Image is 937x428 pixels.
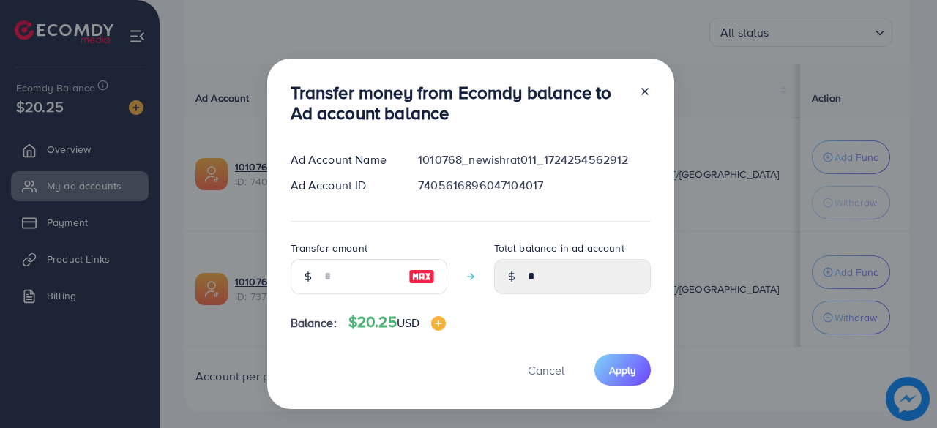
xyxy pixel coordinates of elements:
button: Cancel [509,354,583,386]
label: Total balance in ad account [494,241,624,255]
div: Ad Account ID [279,177,407,194]
h4: $20.25 [348,313,446,331]
span: Apply [609,363,636,378]
div: 7405616896047104017 [406,177,662,194]
label: Transfer amount [291,241,367,255]
div: Ad Account Name [279,151,407,168]
span: USD [397,315,419,331]
span: Balance: [291,315,337,331]
img: image [408,268,435,285]
button: Apply [594,354,651,386]
h3: Transfer money from Ecomdy balance to Ad account balance [291,82,627,124]
img: image [431,316,446,331]
span: Cancel [528,362,564,378]
div: 1010768_newishrat011_1724254562912 [406,151,662,168]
